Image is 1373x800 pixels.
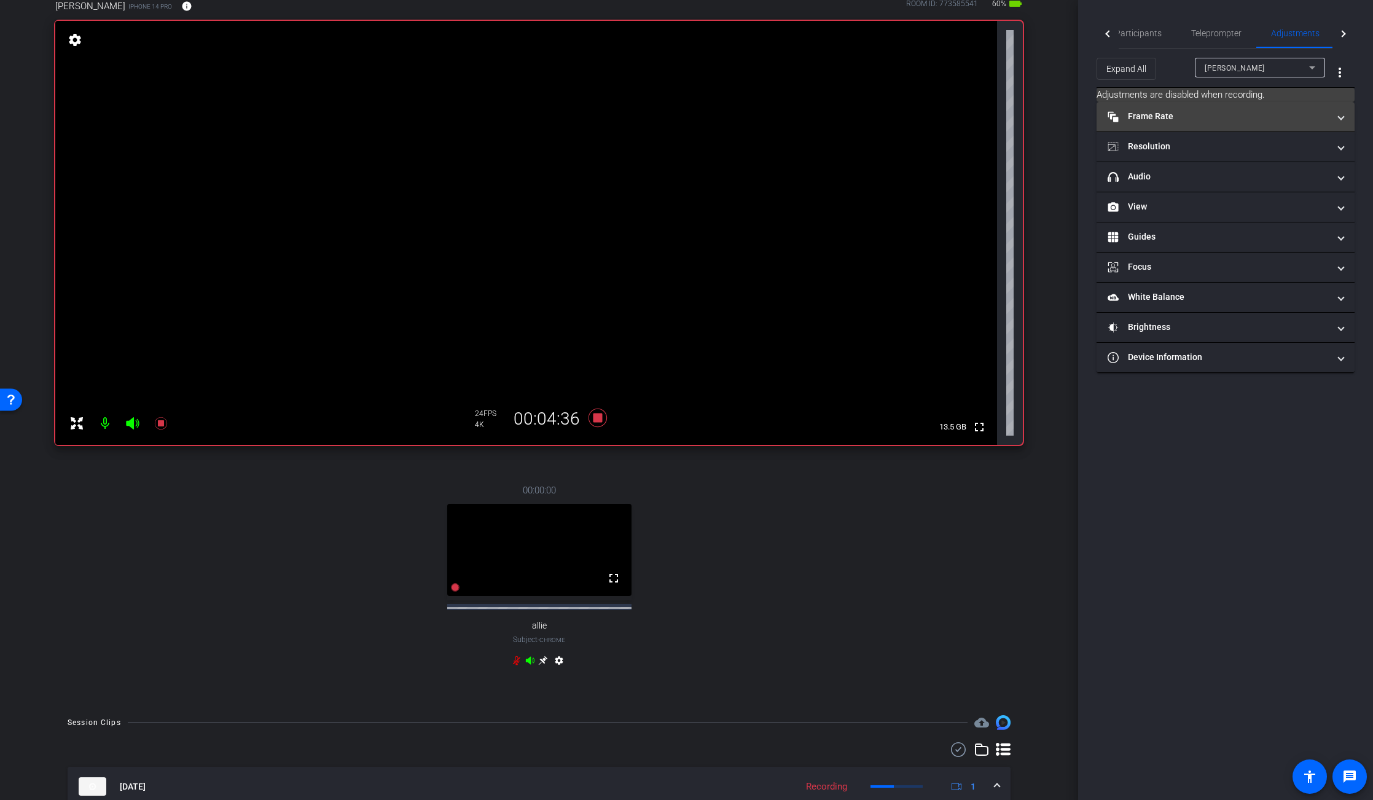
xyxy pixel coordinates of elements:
[1108,261,1329,273] mat-panel-title: Focus
[1332,65,1347,80] mat-icon: more_vert
[1097,192,1355,222] mat-expansion-panel-header: View
[974,715,989,730] span: Destinations for your clips
[1097,343,1355,372] mat-expansion-panel-header: Device Information
[1108,110,1329,123] mat-panel-title: Frame Rate
[1108,170,1329,183] mat-panel-title: Audio
[1271,29,1320,37] span: Adjustments
[532,621,547,631] span: allie
[996,715,1011,730] img: Session clips
[606,571,621,586] mat-icon: fullscreen
[1097,283,1355,312] mat-expansion-panel-header: White Balance
[552,656,566,670] mat-icon: settings
[1097,132,1355,162] mat-expansion-panel-header: Resolution
[475,420,506,429] div: 4K
[79,777,106,796] img: thumb-nail
[523,484,556,497] span: 00:00:00
[1342,769,1357,784] mat-icon: message
[181,1,192,12] mat-icon: info
[1108,230,1329,243] mat-panel-title: Guides
[475,409,506,418] div: 24
[66,33,84,47] mat-icon: settings
[1108,291,1329,304] mat-panel-title: White Balance
[1097,102,1355,131] mat-expansion-panel-header: Frame Rate
[1097,58,1156,80] button: Expand All
[128,2,172,11] span: iPhone 14 Pro
[1097,313,1355,342] mat-expansion-panel-header: Brightness
[539,637,565,643] span: Chrome
[1302,769,1317,784] mat-icon: accessibility
[1191,29,1242,37] span: Teleprompter
[1097,253,1355,282] mat-expansion-panel-header: Focus
[1106,57,1146,80] span: Expand All
[1097,222,1355,252] mat-expansion-panel-header: Guides
[513,634,565,645] span: Subject
[1108,200,1329,213] mat-panel-title: View
[1097,88,1355,102] mat-card: Adjustments are disabled when recording.
[1097,162,1355,192] mat-expansion-panel-header: Audio
[1325,58,1355,87] button: More Options for Adjustments Panel
[538,635,539,644] span: -
[971,780,976,793] span: 1
[972,420,987,434] mat-icon: fullscreen
[935,420,971,434] span: 13.5 GB
[68,716,121,729] div: Session Clips
[483,409,496,418] span: FPS
[1205,64,1265,73] span: [PERSON_NAME]
[974,715,989,730] mat-icon: cloud_upload
[506,409,588,429] div: 00:04:36
[800,780,853,794] div: Recording
[1108,140,1329,153] mat-panel-title: Resolution
[1115,29,1162,37] span: Participants
[1108,321,1329,334] mat-panel-title: Brightness
[1108,351,1329,364] mat-panel-title: Device Information
[120,780,146,793] span: [DATE]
